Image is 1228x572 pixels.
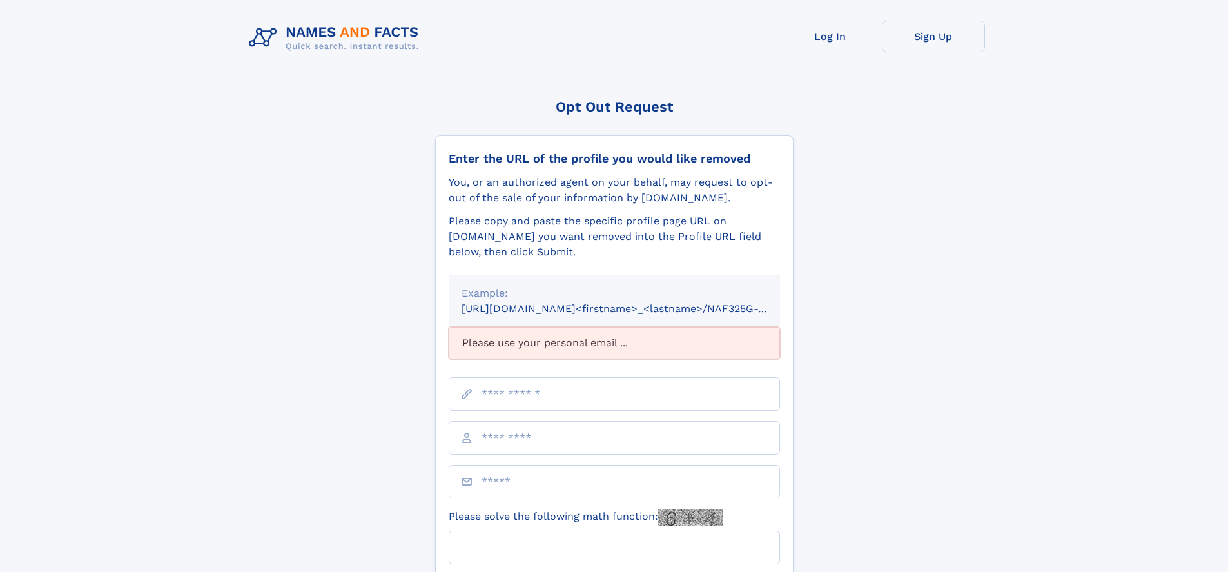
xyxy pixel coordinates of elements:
a: Sign Up [882,21,985,52]
img: Logo Names and Facts [244,21,429,55]
div: Please copy and paste the specific profile page URL on [DOMAIN_NAME] you want removed into the Pr... [449,213,780,260]
small: [URL][DOMAIN_NAME]<firstname>_<lastname>/NAF325G-xxxxxxxx [462,302,804,315]
div: Example: [462,286,767,301]
label: Please solve the following math function: [449,509,723,526]
div: You, or an authorized agent on your behalf, may request to opt-out of the sale of your informatio... [449,175,780,206]
a: Log In [779,21,882,52]
div: Opt Out Request [435,99,794,115]
div: Please use your personal email ... [449,327,780,359]
div: Enter the URL of the profile you would like removed [449,152,780,166]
